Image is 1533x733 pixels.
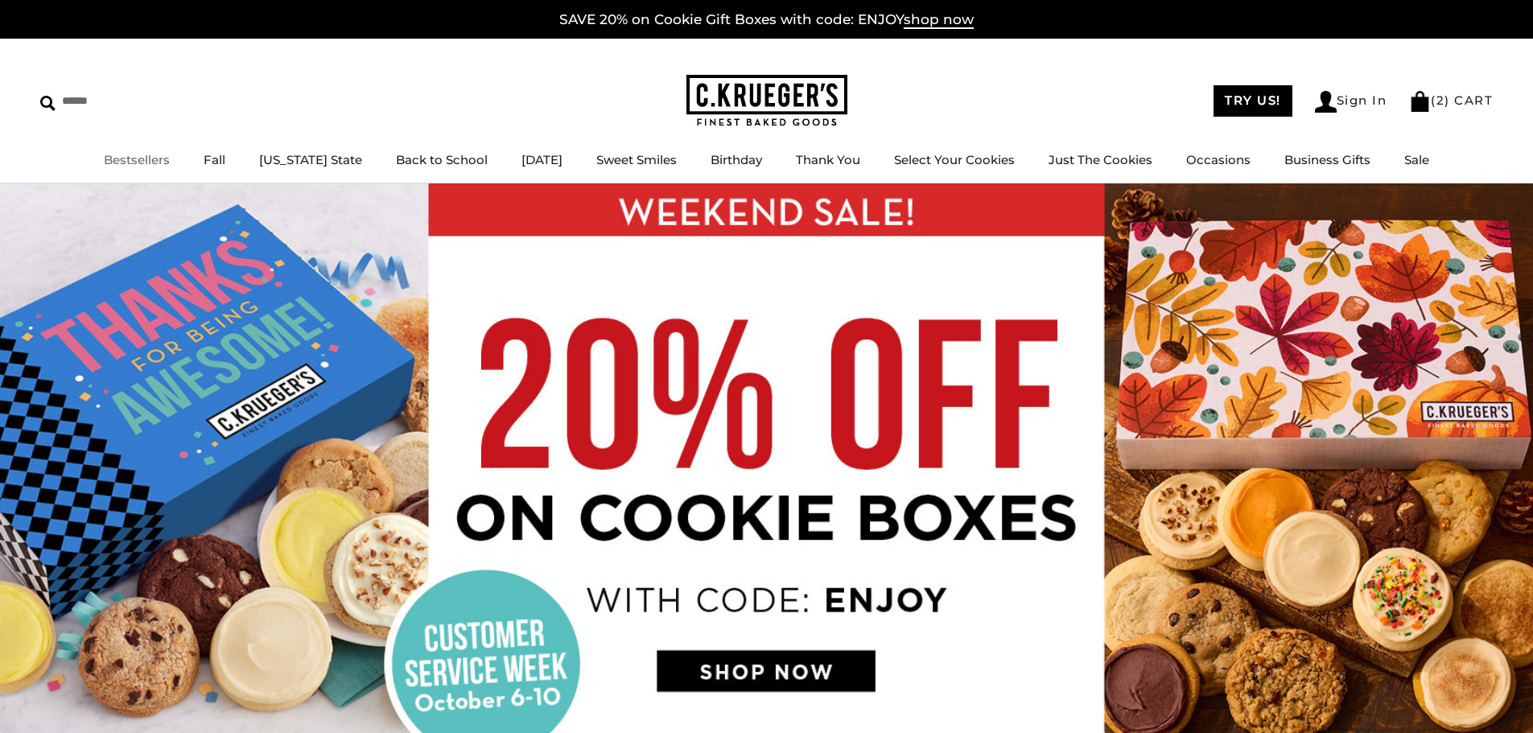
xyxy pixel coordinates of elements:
[13,672,167,720] iframe: Sign Up via Text for Offers
[559,11,974,29] a: SAVE 20% on Cookie Gift Boxes with code: ENJOYshop now
[711,152,762,167] a: Birthday
[204,152,225,167] a: Fall
[521,152,563,167] a: [DATE]
[1214,85,1292,117] a: TRY US!
[396,152,488,167] a: Back to School
[894,152,1015,167] a: Select Your Cookies
[796,152,860,167] a: Thank You
[1409,93,1493,108] a: (2) CART
[1436,93,1445,108] span: 2
[40,96,56,111] img: Search
[1049,152,1152,167] a: Just The Cookies
[1315,91,1387,113] a: Sign In
[904,11,974,29] span: shop now
[1409,91,1431,112] img: Bag
[1315,91,1337,113] img: Account
[1404,152,1429,167] a: Sale
[40,89,232,113] input: Search
[686,75,847,127] img: C.KRUEGER'S
[104,152,170,167] a: Bestsellers
[596,152,677,167] a: Sweet Smiles
[259,152,362,167] a: [US_STATE] State
[1186,152,1251,167] a: Occasions
[1284,152,1370,167] a: Business Gifts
